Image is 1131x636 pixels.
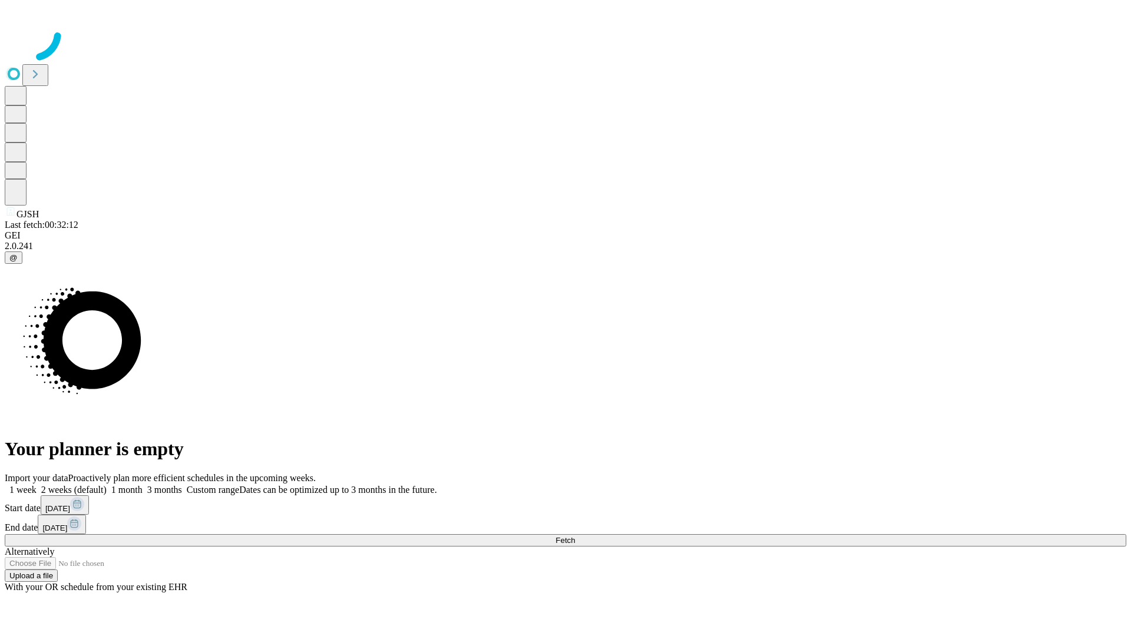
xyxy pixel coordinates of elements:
[5,582,187,592] span: With your OR schedule from your existing EHR
[5,534,1126,546] button: Fetch
[41,495,89,515] button: [DATE]
[41,485,107,495] span: 2 weeks (default)
[5,241,1126,251] div: 2.0.241
[5,495,1126,515] div: Start date
[555,536,575,545] span: Fetch
[187,485,239,495] span: Custom range
[5,473,68,483] span: Import your data
[5,546,54,556] span: Alternatively
[111,485,143,495] span: 1 month
[147,485,182,495] span: 3 months
[42,524,67,532] span: [DATE]
[5,438,1126,460] h1: Your planner is empty
[38,515,86,534] button: [DATE]
[68,473,316,483] span: Proactively plan more efficient schedules in the upcoming weeks.
[16,209,39,219] span: GJSH
[5,515,1126,534] div: End date
[5,569,58,582] button: Upload a file
[45,504,70,513] span: [DATE]
[239,485,436,495] span: Dates can be optimized up to 3 months in the future.
[5,251,22,264] button: @
[9,253,18,262] span: @
[9,485,37,495] span: 1 week
[5,230,1126,241] div: GEI
[5,220,78,230] span: Last fetch: 00:32:12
